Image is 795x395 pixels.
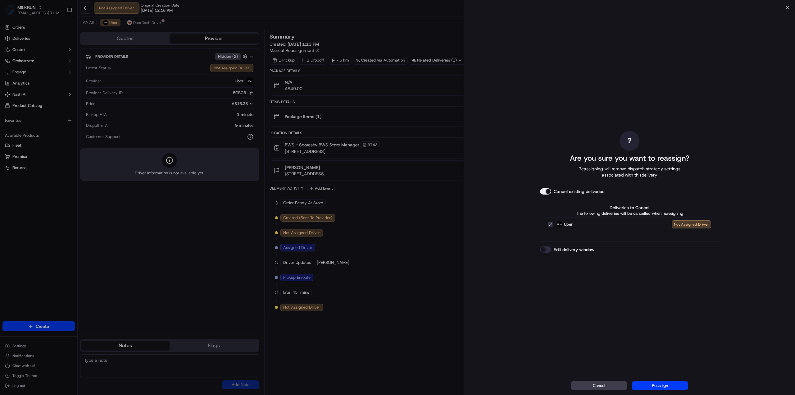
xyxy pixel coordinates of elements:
span: Uber [564,221,573,227]
p: The following deliveries will be cancelled when reassigning [545,211,714,216]
span: Reassigning will remove dispatch strategy settings associated with this delivery [570,166,689,178]
h2: Are you sure you want to reassign? [570,153,689,163]
label: Cancel existing deliveries [554,188,604,195]
button: Cancel [571,381,627,390]
label: Edit delivery window [554,246,594,253]
label: Deliveries to Cancel [545,204,714,211]
button: Reassign [632,381,688,390]
div: ? [620,131,639,151]
img: Uber [556,221,563,227]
